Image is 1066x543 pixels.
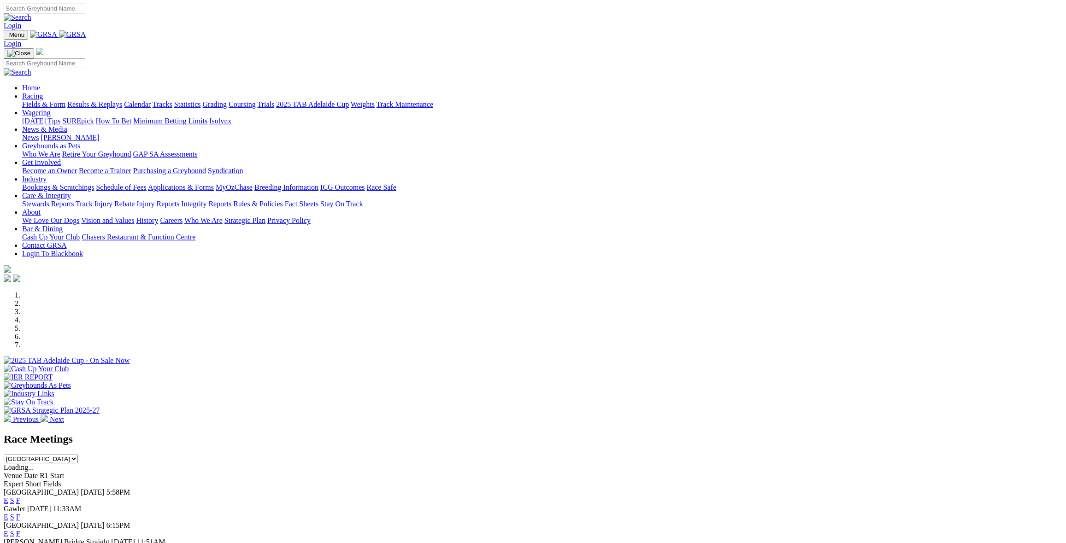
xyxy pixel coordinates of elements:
[22,200,1062,208] div: Care & Integrity
[4,513,8,521] a: E
[320,200,363,208] a: Stay On Track
[208,167,243,175] a: Syndication
[16,530,20,537] a: F
[160,216,183,224] a: Careers
[4,381,71,390] img: Greyhounds As Pets
[22,233,1062,241] div: Bar & Dining
[82,233,195,241] a: Chasers Restaurant & Function Centre
[53,505,82,513] span: 11:33AM
[81,488,105,496] span: [DATE]
[267,216,311,224] a: Privacy Policy
[4,496,8,504] a: E
[22,117,1062,125] div: Wagering
[136,216,158,224] a: History
[27,505,51,513] span: [DATE]
[22,117,60,125] a: [DATE] Tips
[62,117,94,125] a: SUREpick
[203,100,227,108] a: Grading
[22,167,1062,175] div: Get Involved
[62,150,131,158] a: Retire Your Greyhound
[22,125,67,133] a: News & Media
[4,390,54,398] img: Industry Links
[10,513,14,521] a: S
[4,365,69,373] img: Cash Up Your Club
[22,225,63,233] a: Bar & Dining
[7,50,30,57] img: Close
[50,415,64,423] span: Next
[25,480,41,488] span: Short
[4,433,1062,445] h2: Race Meetings
[184,216,223,224] a: Who We Are
[22,167,77,175] a: Become an Owner
[40,472,64,479] span: R1 Start
[76,200,135,208] a: Track Injury Rebate
[22,134,39,141] a: News
[22,134,1062,142] div: News & Media
[4,4,85,13] input: Search
[4,30,28,40] button: Toggle navigation
[4,22,21,29] a: Login
[22,150,1062,158] div: Greyhounds as Pets
[10,530,14,537] a: S
[224,216,265,224] a: Strategic Plan
[4,472,22,479] span: Venue
[13,274,20,282] img: twitter.svg
[22,158,61,166] a: Get Involved
[320,183,365,191] a: ICG Outcomes
[22,84,40,92] a: Home
[22,192,71,199] a: Care & Integrity
[41,415,48,422] img: chevron-right-pager-white.svg
[209,117,231,125] a: Isolynx
[133,117,207,125] a: Minimum Betting Limits
[96,117,132,125] a: How To Bet
[4,530,8,537] a: E
[136,200,179,208] a: Injury Reports
[22,100,1062,109] div: Racing
[22,150,60,158] a: Who We Are
[30,30,57,39] img: GRSA
[79,167,131,175] a: Become a Trainer
[10,496,14,504] a: S
[124,100,151,108] a: Calendar
[22,200,74,208] a: Stewards Reports
[22,109,51,117] a: Wagering
[22,233,80,241] a: Cash Up Your Club
[41,134,99,141] a: [PERSON_NAME]
[22,250,83,257] a: Login To Blackbook
[22,183,1062,192] div: Industry
[106,488,130,496] span: 5:58PM
[4,13,31,22] img: Search
[4,406,100,415] img: GRSA Strategic Plan 2025-27
[133,150,198,158] a: GAP SA Assessments
[257,100,274,108] a: Trials
[4,521,79,529] span: [GEOGRAPHIC_DATA]
[4,415,41,423] a: Previous
[16,513,20,521] a: F
[4,373,53,381] img: IER REPORT
[4,58,85,68] input: Search
[4,415,11,422] img: chevron-left-pager-white.svg
[24,472,38,479] span: Date
[148,183,214,191] a: Applications & Forms
[174,100,201,108] a: Statistics
[22,100,65,108] a: Fields & Form
[133,167,206,175] a: Purchasing a Greyhound
[233,200,283,208] a: Rules & Policies
[36,48,43,55] img: logo-grsa-white.png
[106,521,130,529] span: 6:15PM
[351,100,375,108] a: Weights
[41,415,64,423] a: Next
[285,200,318,208] a: Fact Sheets
[16,496,20,504] a: F
[81,521,105,529] span: [DATE]
[377,100,433,108] a: Track Maintenance
[229,100,256,108] a: Coursing
[4,274,11,282] img: facebook.svg
[4,48,34,58] button: Toggle navigation
[22,92,43,100] a: Racing
[4,505,25,513] span: Gawler
[254,183,318,191] a: Breeding Information
[22,216,79,224] a: We Love Our Dogs
[96,183,146,191] a: Schedule of Fees
[22,216,1062,225] div: About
